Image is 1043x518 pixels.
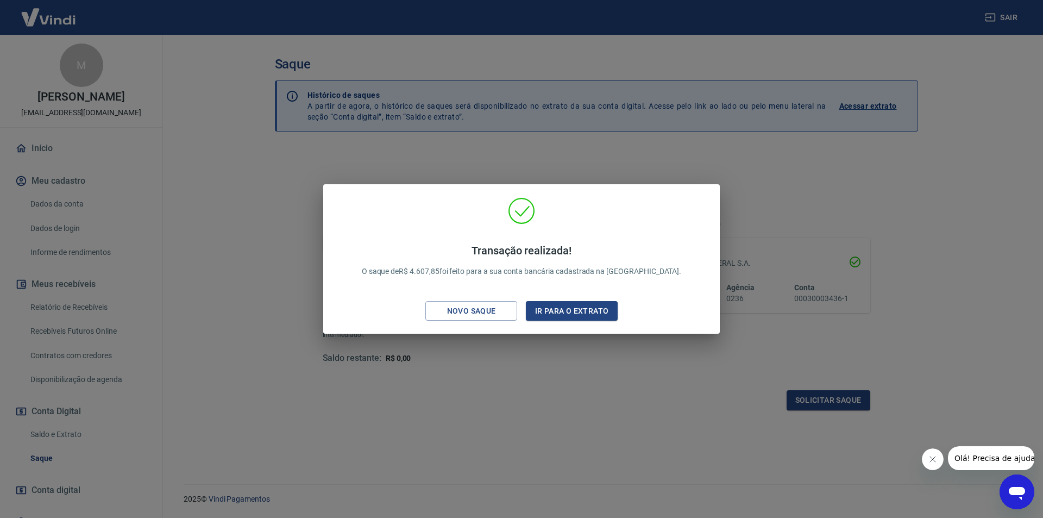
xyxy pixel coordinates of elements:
[362,244,682,277] p: O saque de R$ 4.607,85 foi feito para a sua conta bancária cadastrada na [GEOGRAPHIC_DATA].
[526,301,618,321] button: Ir para o extrato
[948,446,1034,470] iframe: Mensagem da empresa
[1000,475,1034,509] iframe: Botão para abrir a janela de mensagens
[362,244,682,257] h4: Transação realizada!
[7,8,91,16] span: Olá! Precisa de ajuda?
[425,301,517,321] button: Novo saque
[434,304,509,318] div: Novo saque
[922,448,944,470] iframe: Fechar mensagem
